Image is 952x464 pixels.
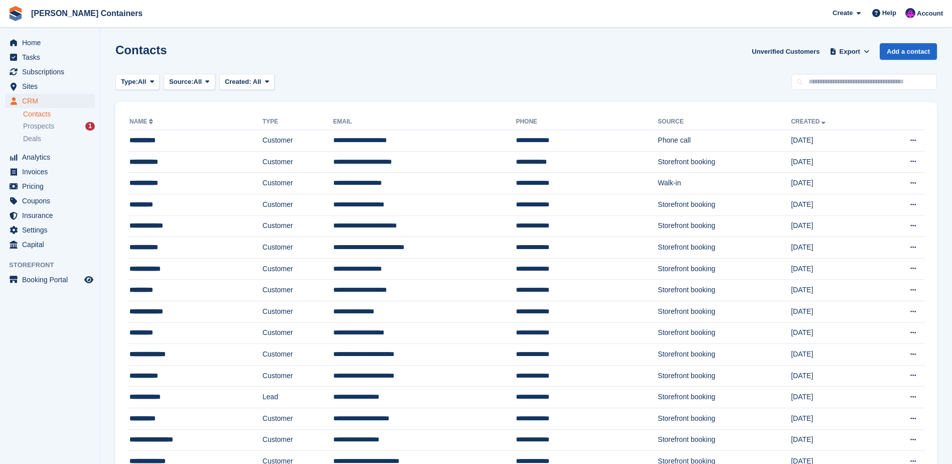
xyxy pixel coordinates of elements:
[5,238,95,252] a: menu
[658,258,791,280] td: Storefront booking
[22,208,82,222] span: Insurance
[658,194,791,215] td: Storefront booking
[791,365,876,387] td: [DATE]
[658,130,791,152] td: Phone call
[791,280,876,301] td: [DATE]
[917,9,943,19] span: Account
[262,408,333,429] td: Customer
[115,74,160,90] button: Type: All
[138,77,147,87] span: All
[905,8,915,18] img: Claire Wilson
[5,150,95,164] a: menu
[121,77,138,87] span: Type:
[5,36,95,50] a: menu
[262,194,333,215] td: Customer
[22,36,82,50] span: Home
[253,78,261,85] span: All
[658,408,791,429] td: Storefront booking
[791,237,876,259] td: [DATE]
[262,151,333,173] td: Customer
[169,77,193,87] span: Source:
[658,301,791,322] td: Storefront booking
[828,43,872,60] button: Export
[225,78,251,85] span: Created:
[658,173,791,194] td: Walk-in
[5,208,95,222] a: menu
[9,260,100,270] span: Storefront
[5,79,95,93] a: menu
[791,387,876,408] td: [DATE]
[22,238,82,252] span: Capital
[748,43,824,60] a: Unverified Customers
[658,365,791,387] td: Storefront booking
[333,114,516,130] th: Email
[22,223,82,237] span: Settings
[194,77,202,87] span: All
[262,429,333,451] td: Customer
[22,50,82,64] span: Tasks
[791,130,876,152] td: [DATE]
[791,344,876,366] td: [DATE]
[658,387,791,408] td: Storefront booking
[262,322,333,344] td: Customer
[8,6,23,21] img: stora-icon-8386f47178a22dfd0bd8f6a31ec36ba5ce8667c1dd55bd0f319d3a0aa187defe.svg
[840,47,860,57] span: Export
[658,114,791,130] th: Source
[658,151,791,173] td: Storefront booking
[658,215,791,237] td: Storefront booking
[262,130,333,152] td: Customer
[22,194,82,208] span: Coupons
[23,122,54,131] span: Prospects
[880,43,937,60] a: Add a contact
[882,8,896,18] span: Help
[791,258,876,280] td: [DATE]
[262,237,333,259] td: Customer
[129,118,155,125] a: Name
[791,118,828,125] a: Created
[5,50,95,64] a: menu
[658,344,791,366] td: Storefront booking
[658,280,791,301] td: Storefront booking
[115,43,167,57] h1: Contacts
[833,8,853,18] span: Create
[791,301,876,322] td: [DATE]
[791,151,876,173] td: [DATE]
[262,365,333,387] td: Customer
[262,387,333,408] td: Lead
[791,408,876,429] td: [DATE]
[22,165,82,179] span: Invoices
[23,134,41,144] span: Deals
[219,74,275,90] button: Created: All
[262,173,333,194] td: Customer
[23,109,95,119] a: Contacts
[164,74,215,90] button: Source: All
[5,65,95,79] a: menu
[85,122,95,131] div: 1
[262,301,333,322] td: Customer
[516,114,658,130] th: Phone
[791,322,876,344] td: [DATE]
[658,322,791,344] td: Storefront booking
[27,5,147,22] a: [PERSON_NAME] Containers
[22,94,82,108] span: CRM
[22,179,82,193] span: Pricing
[791,429,876,451] td: [DATE]
[5,94,95,108] a: menu
[22,65,82,79] span: Subscriptions
[83,274,95,286] a: Preview store
[5,194,95,208] a: menu
[5,223,95,237] a: menu
[791,173,876,194] td: [DATE]
[5,179,95,193] a: menu
[262,344,333,366] td: Customer
[262,114,333,130] th: Type
[23,121,95,132] a: Prospects 1
[658,429,791,451] td: Storefront booking
[22,79,82,93] span: Sites
[791,215,876,237] td: [DATE]
[658,237,791,259] td: Storefront booking
[23,134,95,144] a: Deals
[22,273,82,287] span: Booking Portal
[22,150,82,164] span: Analytics
[5,273,95,287] a: menu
